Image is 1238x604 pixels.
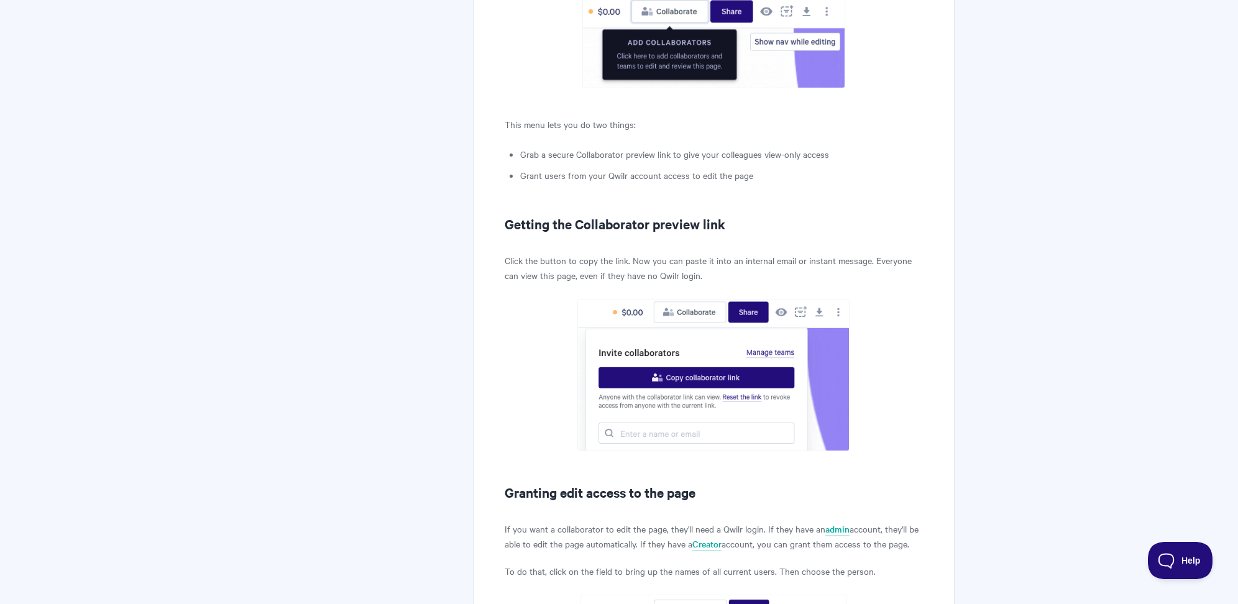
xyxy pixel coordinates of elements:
[692,538,722,551] a: Creator
[505,253,923,283] p: Click the button to copy the link. Now you can paste it into an internal email or instant message...
[1148,542,1213,579] iframe: Toggle Customer Support
[577,299,850,452] img: file-XOm1F0qemY.png
[505,521,923,551] p: If you want a collaborator to edit the page, they'll need a Qwilr login. If they have an account,...
[825,523,850,536] a: admin
[520,147,923,162] li: Grab a secure Collaborator preview link to give your colleagues view-only access
[520,168,923,183] li: Grant users from your Qwilr account access to edit the page
[505,214,923,234] h2: Getting the Collaborator preview link
[505,564,923,579] p: To do that, click on the field to bring up the names of all current users. Then choose the person.
[505,117,923,132] p: This menu lets you do two things:
[505,482,923,502] h2: Granting edit access to the page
